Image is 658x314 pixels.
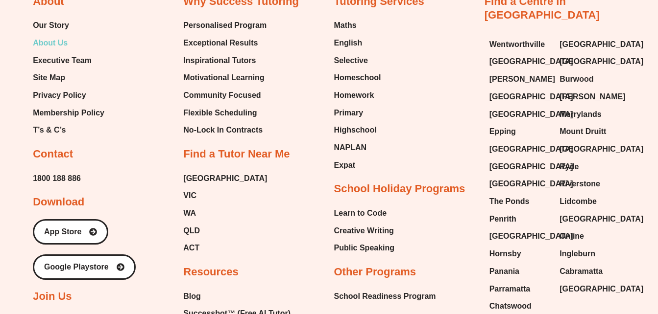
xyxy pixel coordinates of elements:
span: Executive Team [33,53,92,68]
a: Public Speaking [334,241,394,255]
a: Maths [334,18,381,33]
span: Highschool [334,123,376,137]
span: Selective [334,53,367,68]
a: NAPLAN [334,140,381,155]
a: Ryde [560,159,620,174]
span: QLD [183,224,200,238]
a: [GEOGRAPHIC_DATA] [489,177,550,191]
span: Primary [334,106,363,120]
span: Google Playstore [44,263,109,271]
span: Privacy Policy [33,88,86,103]
a: School Readiness Program [334,289,436,304]
span: [GEOGRAPHIC_DATA] [489,177,573,191]
a: Highschool [334,123,381,137]
a: Inspirational Tutors [183,53,267,68]
span: [GEOGRAPHIC_DATA] [560,142,643,157]
span: [GEOGRAPHIC_DATA] [489,90,573,104]
a: Mount Druitt [560,124,620,139]
h2: Find a Tutor Near Me [183,147,290,161]
a: About Us [33,36,104,50]
span: T’s & C’s [33,123,66,137]
span: Merrylands [560,107,601,122]
span: Our Story [33,18,69,33]
a: ACT [183,241,267,255]
a: Exceptional Results [183,36,267,50]
span: Membership Policy [33,106,104,120]
h2: Other Programs [334,265,416,279]
span: Lidcombe [560,194,597,209]
a: Riverstone [560,177,620,191]
span: The Ponds [489,194,530,209]
span: [PERSON_NAME] [560,90,625,104]
h2: Download [33,195,84,209]
a: Our Story [33,18,104,33]
span: Creative Writing [334,224,393,238]
a: [GEOGRAPHIC_DATA] [560,37,620,52]
span: Homework [334,88,374,103]
span: Ryde [560,159,579,174]
span: App Store [44,228,81,236]
h2: Resources [183,265,239,279]
a: [GEOGRAPHIC_DATA] [489,229,550,244]
a: [GEOGRAPHIC_DATA] [489,107,550,122]
a: Homeschool [334,70,381,85]
a: Merrylands [560,107,620,122]
a: QLD [183,224,267,238]
a: VIC [183,188,267,203]
a: English [334,36,381,50]
a: [GEOGRAPHIC_DATA] [560,54,620,69]
span: Hornsby [489,247,521,261]
span: [GEOGRAPHIC_DATA] [560,37,643,52]
span: WA [183,206,196,221]
a: [GEOGRAPHIC_DATA] [489,159,550,174]
span: Epping [489,124,516,139]
a: [PERSON_NAME] [489,72,550,87]
a: Google Playstore [33,254,136,280]
a: Blog [183,289,300,304]
a: [GEOGRAPHIC_DATA] [183,171,267,186]
span: About Us [33,36,68,50]
a: Expat [334,158,381,173]
a: Personalised Program [183,18,267,33]
span: Expat [334,158,355,173]
a: Selective [334,53,381,68]
a: No-Lock In Contracts [183,123,267,137]
a: [GEOGRAPHIC_DATA] [489,90,550,104]
span: Burwood [560,72,593,87]
span: [GEOGRAPHIC_DATA] [489,142,573,157]
a: 1800 188 886 [33,171,81,186]
a: Burwood [560,72,620,87]
h2: School Holiday Programs [334,182,465,196]
span: NAPLAN [334,140,366,155]
a: Hornsby [489,247,550,261]
span: English [334,36,362,50]
a: Site Map [33,70,104,85]
a: Motivational Learning [183,70,267,85]
span: [GEOGRAPHIC_DATA] [489,54,573,69]
a: Primary [334,106,381,120]
span: Riverstone [560,177,600,191]
span: Flexible Scheduling [183,106,257,120]
iframe: Chat Widget [495,203,658,314]
a: Panania [489,264,550,279]
a: The Ponds [489,194,550,209]
a: Chatswood [489,299,550,314]
span: [PERSON_NAME] [489,72,555,87]
a: T’s & C’s [33,123,104,137]
a: [GEOGRAPHIC_DATA] [489,142,550,157]
span: [GEOGRAPHIC_DATA] [489,229,573,244]
span: Community Focused [183,88,261,103]
span: Motivational Learning [183,70,264,85]
span: Maths [334,18,356,33]
a: Privacy Policy [33,88,104,103]
h2: Join Us [33,290,72,304]
span: Mount Druitt [560,124,606,139]
span: Panania [489,264,519,279]
span: Exceptional Results [183,36,258,50]
a: Learn to Code [334,206,394,221]
a: App Store [33,219,108,245]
